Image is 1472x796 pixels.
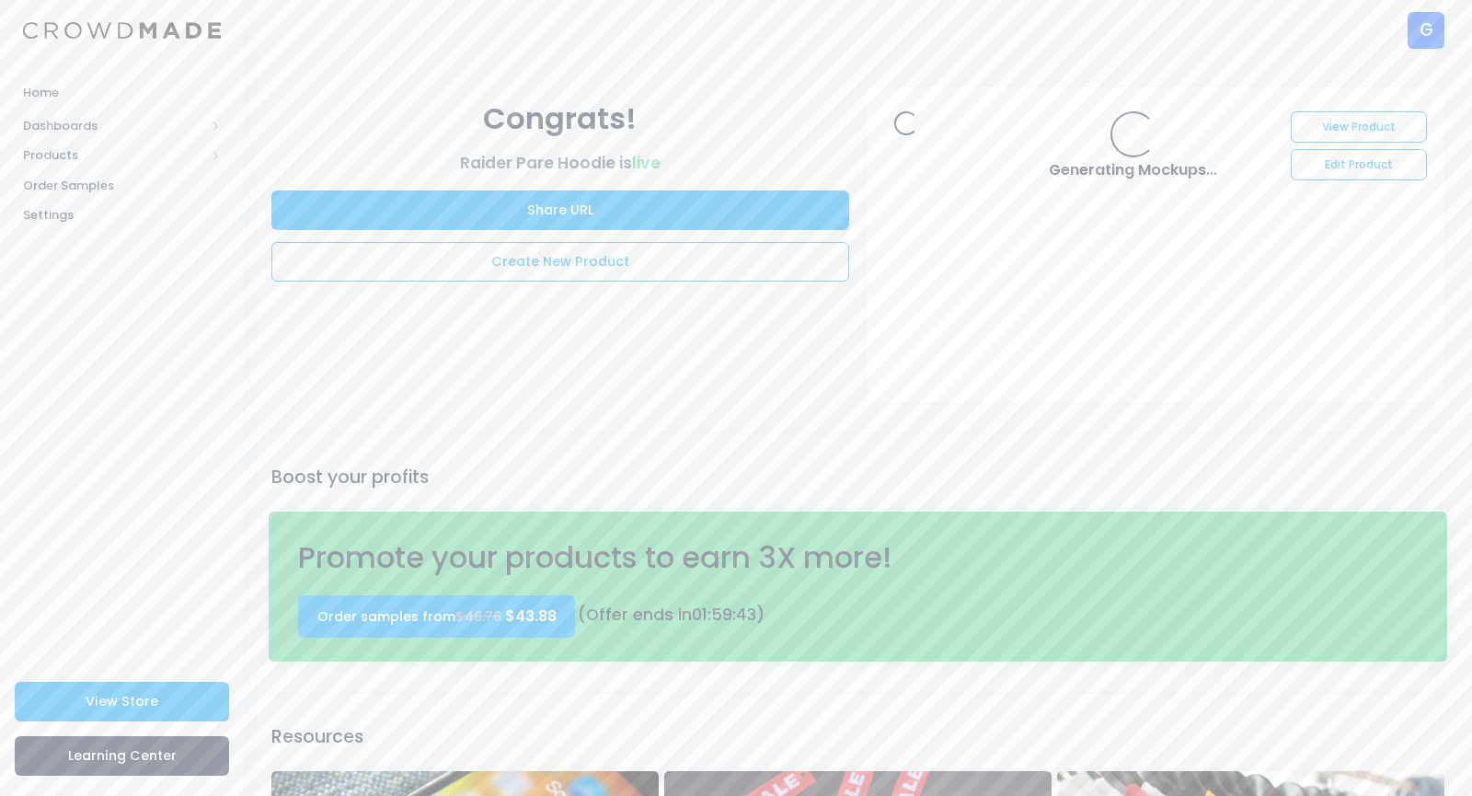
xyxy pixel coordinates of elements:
div: Congrats! [271,97,849,142]
span: Dashboards [23,117,205,135]
div: Boost your profits [269,464,1448,490]
span: Settings [23,206,221,225]
a: Edit Product [1291,149,1426,180]
a: Order samples from$48.76 $43.88 [298,595,575,638]
span: Order Samples [23,177,221,195]
div: G [1408,12,1444,49]
div: Resources [269,723,1448,750]
h3: Raider Pare Hoodie is [271,154,849,173]
img: Logo [23,22,221,40]
a: View Product [1291,111,1426,143]
a: Learning Center [15,736,229,776]
span: 43 [736,604,756,626]
a: Create New Product [271,242,849,282]
div: Promote your products to earn 3X more! [290,536,1143,581]
span: 01 [692,604,707,626]
span: (Offer ends in ) [578,604,765,626]
span: Home [23,84,221,102]
span: View Store [86,692,158,710]
span: Learning Center [68,746,177,765]
span: $43.88 [505,606,557,627]
h4: Generating Mockups... [984,161,1282,179]
span: : : [692,604,756,626]
button: Share URL [271,190,849,230]
s: $48.76 [455,607,501,626]
span: Products [23,146,205,165]
span: 59 [711,604,732,626]
span: live [632,152,661,174]
a: View Store [15,682,229,721]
